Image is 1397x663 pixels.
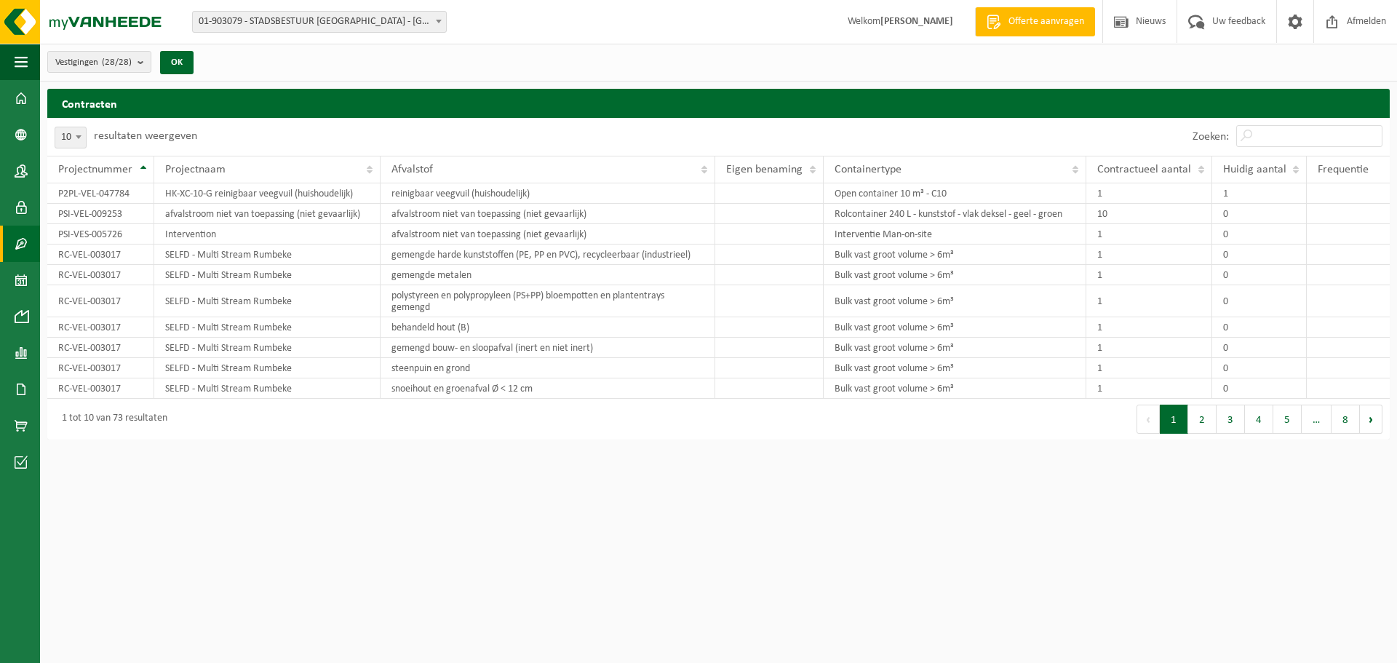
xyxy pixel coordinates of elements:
[824,204,1086,224] td: Rolcontainer 240 L - kunststof - vlak deksel - geel - groen
[154,285,381,317] td: SELFD - Multi Stream Rumbeke
[47,338,154,358] td: RC-VEL-003017
[154,358,381,378] td: SELFD - Multi Stream Rumbeke
[192,11,447,33] span: 01-903079 - STADSBESTUUR ROESELARE - ROESELARE
[1212,183,1307,204] td: 1
[1086,265,1212,285] td: 1
[1217,405,1245,434] button: 3
[1086,378,1212,399] td: 1
[47,204,154,224] td: PSI-VEL-009253
[1212,378,1307,399] td: 0
[55,127,87,148] span: 10
[154,378,381,399] td: SELFD - Multi Stream Rumbeke
[1360,405,1382,434] button: Next
[1332,405,1360,434] button: 8
[154,224,381,245] td: Intervention
[47,265,154,285] td: RC-VEL-003017
[47,51,151,73] button: Vestigingen(28/28)
[1223,164,1286,175] span: Huidig aantal
[1086,358,1212,378] td: 1
[1212,285,1307,317] td: 0
[1212,338,1307,358] td: 0
[381,204,715,224] td: afvalstroom niet van toepassing (niet gevaarlijk)
[1212,265,1307,285] td: 0
[1086,338,1212,358] td: 1
[381,245,715,265] td: gemengde harde kunststoffen (PE, PP en PVC), recycleerbaar (industrieel)
[1086,224,1212,245] td: 1
[1086,183,1212,204] td: 1
[824,317,1086,338] td: Bulk vast groot volume > 6m³
[154,245,381,265] td: SELFD - Multi Stream Rumbeke
[154,338,381,358] td: SELFD - Multi Stream Rumbeke
[193,12,446,32] span: 01-903079 - STADSBESTUUR ROESELARE - ROESELARE
[47,378,154,399] td: RC-VEL-003017
[975,7,1095,36] a: Offerte aanvragen
[381,378,715,399] td: snoeihout en groenafval Ø < 12 cm
[165,164,226,175] span: Projectnaam
[47,245,154,265] td: RC-VEL-003017
[55,52,132,74] span: Vestigingen
[726,164,803,175] span: Eigen benaming
[47,285,154,317] td: RC-VEL-003017
[94,130,197,142] label: resultaten weergeven
[1086,245,1212,265] td: 1
[1212,245,1307,265] td: 0
[47,89,1390,117] h2: Contracten
[1318,164,1369,175] span: Frequentie
[47,224,154,245] td: PSI-VES-005726
[381,285,715,317] td: polystyreen en polypropyleen (PS+PP) bloempotten en plantentrays gemengd
[1160,405,1188,434] button: 1
[160,51,194,74] button: OK
[47,358,154,378] td: RC-VEL-003017
[1212,358,1307,378] td: 0
[824,338,1086,358] td: Bulk vast groot volume > 6m³
[381,224,715,245] td: afvalstroom niet van toepassing (niet gevaarlijk)
[824,224,1086,245] td: Interventie Man-on-site
[58,164,132,175] span: Projectnummer
[824,285,1086,317] td: Bulk vast groot volume > 6m³
[102,57,132,67] count: (28/28)
[47,317,154,338] td: RC-VEL-003017
[47,183,154,204] td: P2PL-VEL-047784
[1086,317,1212,338] td: 1
[381,358,715,378] td: steenpuin en grond
[1086,285,1212,317] td: 1
[1193,131,1229,143] label: Zoeken:
[381,338,715,358] td: gemengd bouw- en sloopafval (inert en niet inert)
[835,164,902,175] span: Containertype
[381,265,715,285] td: gemengde metalen
[1086,204,1212,224] td: 10
[1137,405,1160,434] button: Previous
[1005,15,1088,29] span: Offerte aanvragen
[154,317,381,338] td: SELFD - Multi Stream Rumbeke
[391,164,433,175] span: Afvalstof
[1245,405,1273,434] button: 4
[1302,405,1332,434] span: …
[1212,317,1307,338] td: 0
[824,378,1086,399] td: Bulk vast groot volume > 6m³
[381,317,715,338] td: behandeld hout (B)
[824,265,1086,285] td: Bulk vast groot volume > 6m³
[55,406,167,432] div: 1 tot 10 van 73 resultaten
[1212,224,1307,245] td: 0
[154,265,381,285] td: SELFD - Multi Stream Rumbeke
[880,16,953,27] strong: [PERSON_NAME]
[1273,405,1302,434] button: 5
[1188,405,1217,434] button: 2
[824,245,1086,265] td: Bulk vast groot volume > 6m³
[824,183,1086,204] td: Open container 10 m³ - C10
[55,127,86,148] span: 10
[824,358,1086,378] td: Bulk vast groot volume > 6m³
[1212,204,1307,224] td: 0
[381,183,715,204] td: reinigbaar veegvuil (huishoudelijk)
[154,183,381,204] td: HK-XC-10-G reinigbaar veegvuil (huishoudelijk)
[1097,164,1191,175] span: Contractueel aantal
[154,204,381,224] td: afvalstroom niet van toepassing (niet gevaarlijk)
